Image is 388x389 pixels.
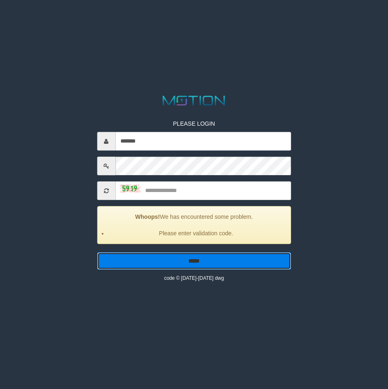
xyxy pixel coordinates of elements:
[108,230,285,238] li: Please enter validation code.
[164,276,224,281] small: code © [DATE]-[DATE] dwg
[135,214,160,220] strong: Whoops!
[120,184,140,192] img: captcha
[160,94,228,107] img: MOTION_logo.png
[97,206,291,244] div: We has encountered some problem.
[97,120,291,128] p: PLEASE LOGIN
